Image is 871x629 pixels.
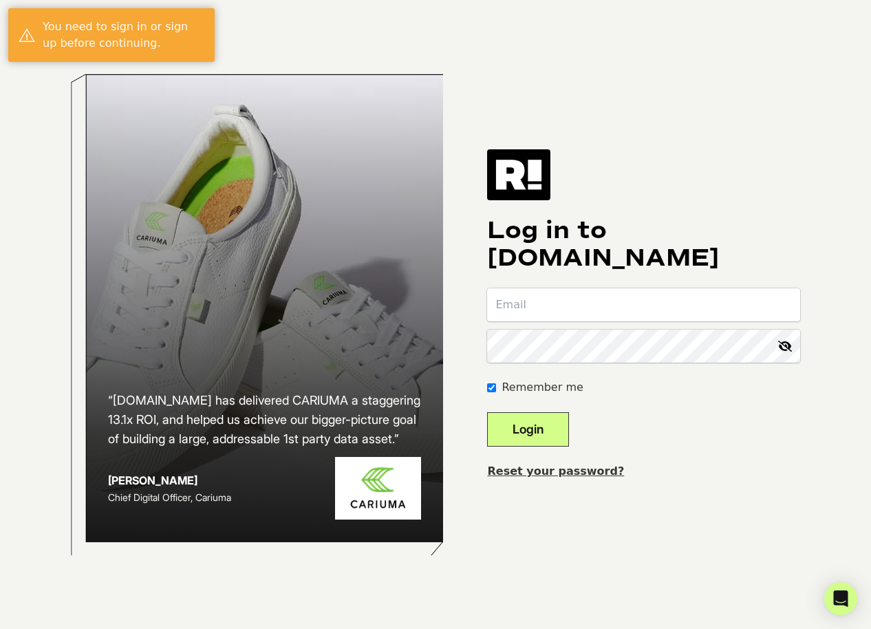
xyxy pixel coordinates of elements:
[487,149,550,200] img: Retention.com
[108,491,231,503] span: Chief Digital Officer, Cariuma
[502,379,583,396] label: Remember me
[43,19,204,52] div: You need to sign in or sign up before continuing.
[487,412,569,447] button: Login
[824,582,857,615] div: Open Intercom Messenger
[108,391,422,449] h2: “[DOMAIN_NAME] has delivered CARIUMA a staggering 13.1x ROI, and helped us achieve our bigger-pic...
[108,473,197,487] strong: [PERSON_NAME]
[487,217,800,272] h1: Log in to [DOMAIN_NAME]
[335,457,421,520] img: Cariuma
[487,288,800,321] input: Email
[487,465,624,478] a: Reset your password?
